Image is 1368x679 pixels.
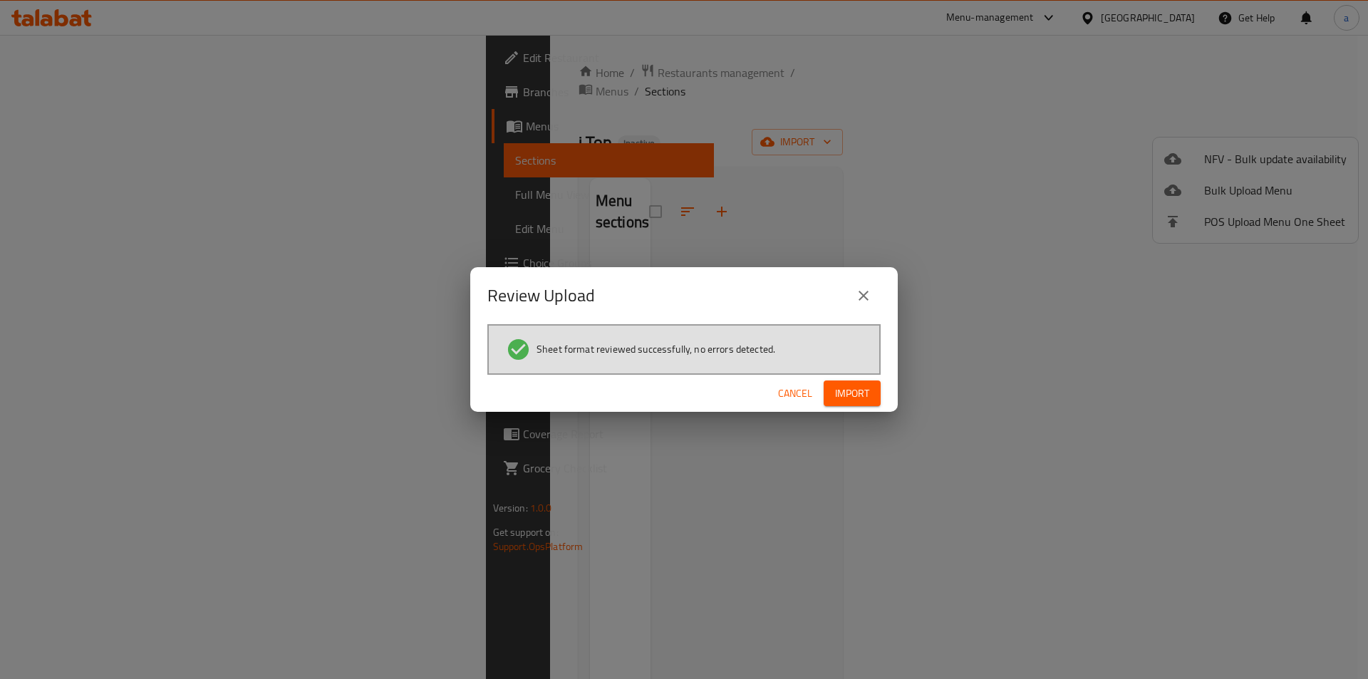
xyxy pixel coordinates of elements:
[487,284,595,307] h2: Review Upload
[835,385,869,403] span: Import
[772,380,818,407] button: Cancel
[778,385,812,403] span: Cancel
[537,342,775,356] span: Sheet format reviewed successfully, no errors detected.
[824,380,881,407] button: Import
[846,279,881,313] button: close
